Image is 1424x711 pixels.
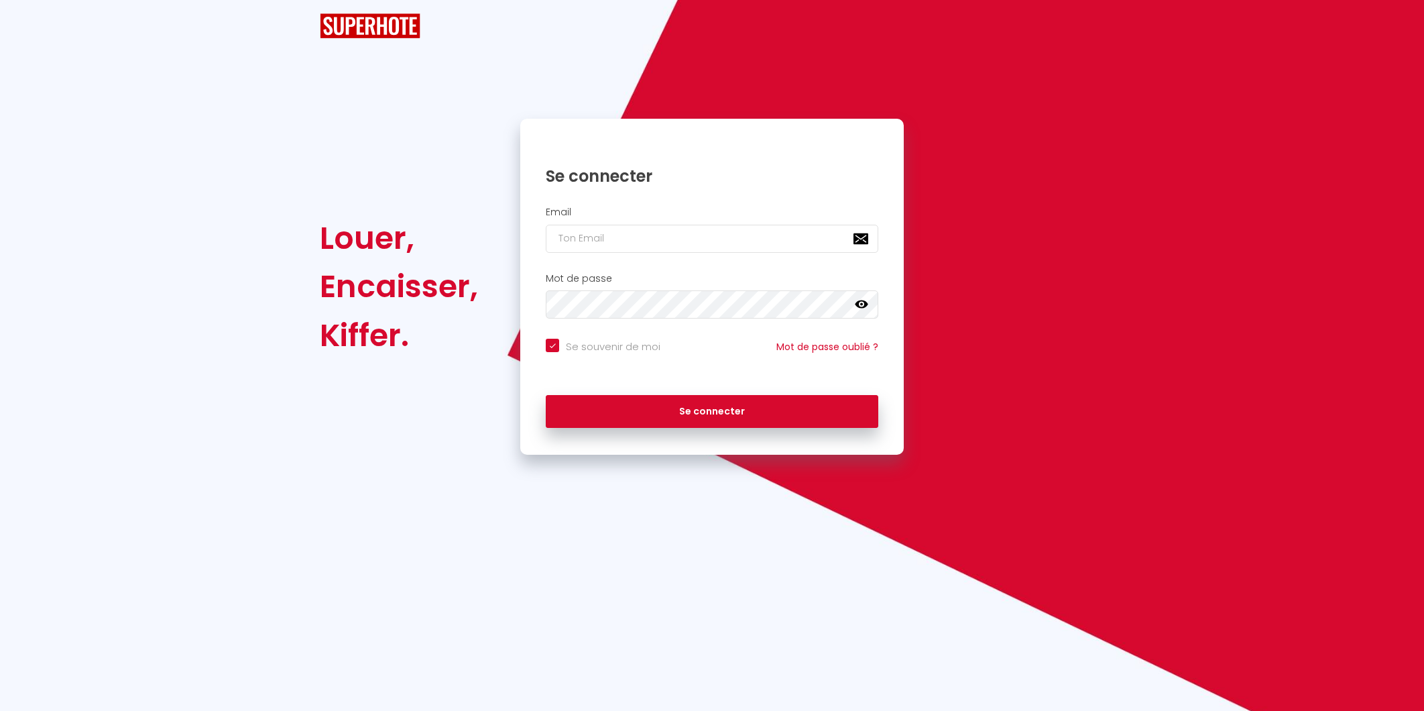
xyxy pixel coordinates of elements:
[546,273,878,284] h2: Mot de passe
[776,340,878,353] a: Mot de passe oublié ?
[546,166,878,186] h1: Se connecter
[320,214,478,262] div: Louer,
[320,311,478,360] div: Kiffer.
[320,262,478,311] div: Encaisser,
[546,225,878,253] input: Ton Email
[546,207,878,218] h2: Email
[320,13,420,38] img: SuperHote logo
[546,395,878,429] button: Se connecter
